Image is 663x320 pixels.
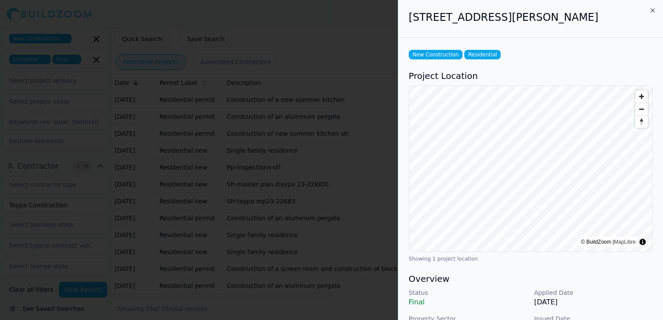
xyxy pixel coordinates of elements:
[409,70,653,82] h3: Project Location
[464,50,501,59] span: Residential
[409,10,653,24] h2: [STREET_ADDRESS][PERSON_NAME]
[635,115,648,128] button: Reset bearing to north
[635,103,648,115] button: Zoom out
[534,288,653,297] p: Applied Date
[637,237,648,247] summary: Toggle attribution
[409,255,653,262] div: Showing 1 project location
[409,50,463,59] span: New Construction
[409,273,653,285] h3: Overview
[409,86,653,251] canvas: Map
[409,297,527,307] p: Final
[409,288,527,297] p: Status
[581,238,636,246] div: © BuildZoom |
[534,297,653,307] p: [DATE]
[614,239,636,245] a: MapLibre
[635,90,648,103] button: Zoom in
